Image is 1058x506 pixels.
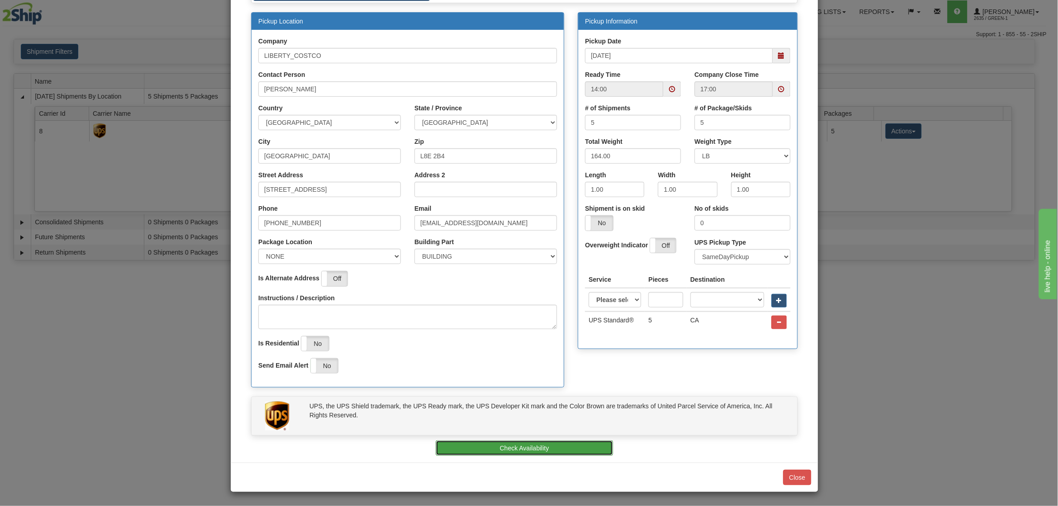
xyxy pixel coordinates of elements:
[436,440,614,456] button: Check Availability
[265,402,289,430] img: UPS Logo
[258,361,309,370] label: Send Email Alert
[695,70,759,79] label: Company Close Time
[585,37,621,46] label: Pickup Date
[258,137,270,146] label: City
[258,293,335,303] label: Instructions / Description
[322,271,348,286] label: Off
[301,336,329,351] label: No
[258,18,303,25] a: Pickup Location
[258,104,283,113] label: Country
[585,241,648,250] label: Overweight Indicator
[303,402,791,420] div: UPS, the UPS Shield trademark, the UPS Ready mark, the UPS Developer Kit mark and the Color Brown...
[585,104,630,113] label: # of Shipments
[658,170,676,180] label: Width
[258,37,287,46] label: Company
[687,271,768,288] th: Destination
[585,312,645,333] td: UPS Standard®
[311,359,338,373] label: No
[585,271,645,288] th: Service
[585,170,606,180] label: Length
[258,237,312,246] label: Package Location
[258,170,303,180] label: Street Address
[687,312,768,333] td: CA
[585,70,620,79] label: Ready Time
[415,104,462,113] label: State / Province
[258,339,299,348] label: Is Residential
[645,312,687,333] td: 5
[650,238,676,253] label: Off
[695,238,746,247] label: UPS Pickup Type
[258,274,319,283] label: Is Alternate Address
[7,5,84,16] div: live help - online
[695,204,729,213] label: No of skids
[731,170,751,180] label: Height
[1037,207,1057,299] iframe: chat widget
[695,104,752,113] label: # of Package/Skids
[585,204,645,213] label: Shipment is on skid
[585,137,623,146] label: Total Weight
[258,70,305,79] label: Contact Person
[415,237,454,246] label: Building Part
[258,204,278,213] label: Phone
[585,18,638,25] a: Pickup Information
[586,216,613,230] label: No
[645,271,687,288] th: Pieces
[695,137,732,146] label: Weight Type
[415,170,445,180] label: Address 2
[415,137,424,146] label: Zip
[783,470,811,485] button: Close
[415,204,431,213] label: Email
